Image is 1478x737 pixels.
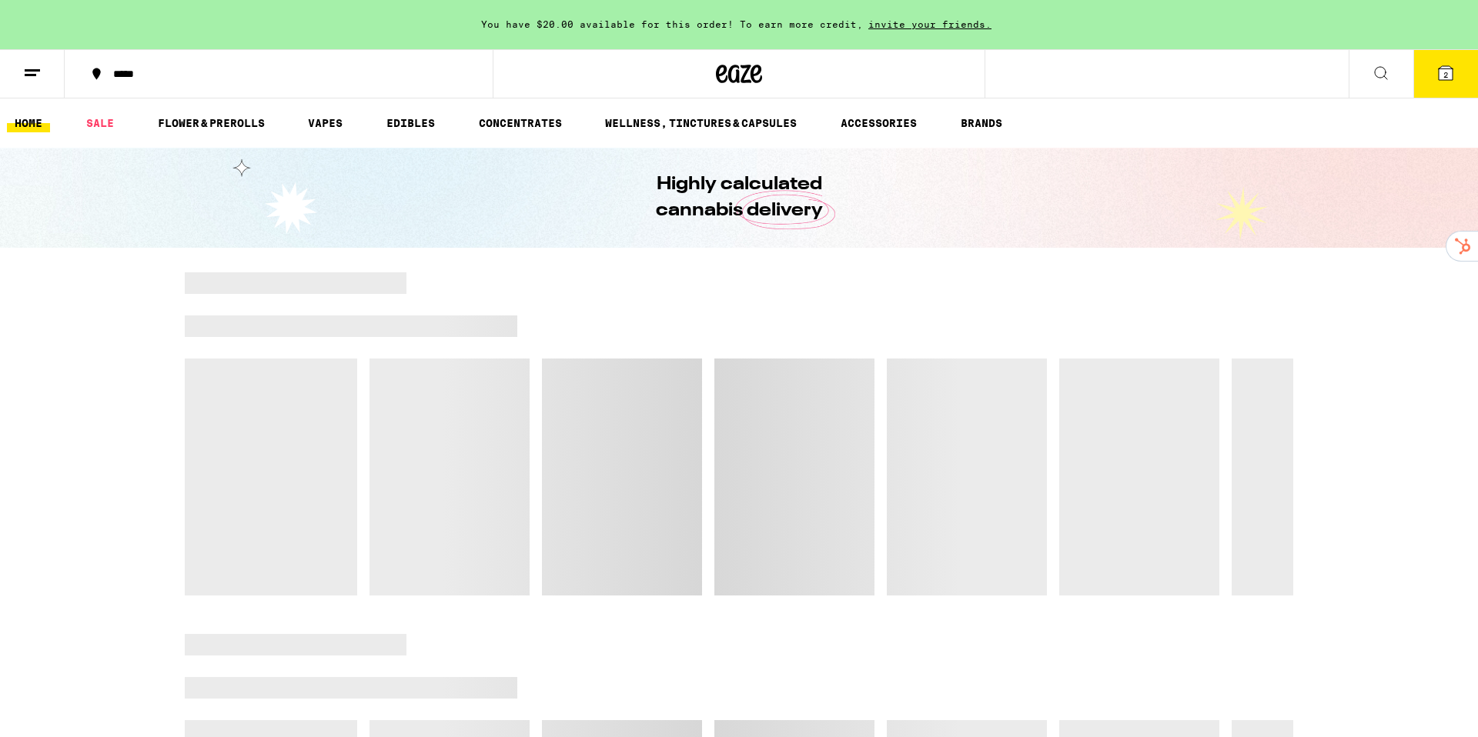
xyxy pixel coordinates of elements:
h1: Highly calculated cannabis delivery [612,172,866,224]
a: SALE [79,114,122,132]
a: VAPES [300,114,350,132]
a: BRANDS [953,114,1010,132]
span: invite your friends. [863,19,997,29]
span: You have $20.00 available for this order! To earn more credit, [481,19,863,29]
span: 2 [1443,70,1448,79]
button: 2 [1413,50,1478,98]
a: HOME [7,114,50,132]
a: ACCESSORIES [833,114,925,132]
a: FLOWER & PREROLLS [150,114,273,132]
a: EDIBLES [379,114,443,132]
a: CONCENTRATES [471,114,570,132]
a: WELLNESS, TINCTURES & CAPSULES [597,114,804,132]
